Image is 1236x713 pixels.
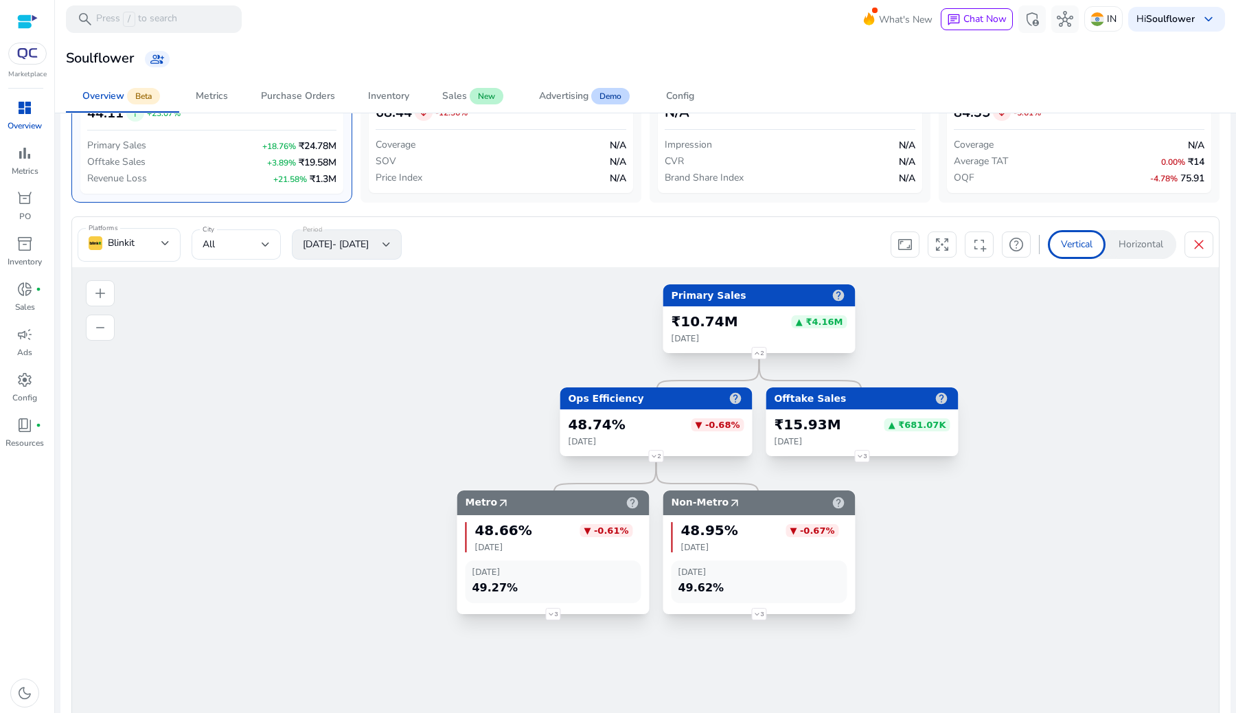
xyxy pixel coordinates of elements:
span: [DATE] [680,543,838,552]
span: Coverage [376,138,415,152]
mat-label: Period [303,225,322,234]
span: inventory_2 [16,236,33,252]
span: help [1008,236,1025,253]
span: close [1191,236,1207,253]
span: keyboard_arrow_down [1200,11,1217,27]
button: chatChat Now [941,8,1013,30]
span: N/A [610,139,626,152]
span: Brand Share Index [665,171,744,185]
span: [DATE] [474,543,632,552]
span: settings [16,372,33,388]
p: Press to search [96,12,177,27]
div: 48.74% [568,416,625,433]
div: Inventory [368,91,409,101]
span: / [123,12,135,27]
span: Primary Sales [87,139,146,152]
p: IN [1107,7,1117,31]
span: Demo [591,88,630,104]
span: SOV [376,155,396,168]
span: fiber_manual_record [36,286,41,292]
i: help [626,493,639,512]
button: hub [1051,5,1079,33]
span: [DATE] [774,437,802,446]
button: admin_panel_settings [1018,5,1046,33]
span: screenshot_region [971,236,987,253]
span: Ops Efficiency [568,393,643,404]
span: +23.07% [147,108,181,119]
p: PO [19,210,31,223]
div: 48.95% [680,522,737,539]
span: dark_mode [16,685,33,701]
span: -4.78% [1150,173,1178,184]
img: in.svg [1090,12,1104,26]
span: chat [947,13,961,27]
a: group_add [145,51,170,67]
span: Non-Metro [671,493,741,512]
span: Offtake Sales [774,393,846,404]
div: ▼ -0.68% [691,418,744,431]
span: N/A [899,172,915,185]
div: 48.66% [474,522,531,539]
span: Average TAT [954,155,1008,168]
span: 49.62% [678,580,724,596]
span: N/A [899,139,915,152]
span: admin_panel_settings [1024,11,1040,27]
span: bar_chart [16,145,33,161]
div: ₹15.93M [774,416,840,433]
i: help [729,389,742,408]
p: Hi [1136,14,1195,24]
span: [DATE] [671,334,699,343]
i: help [935,389,948,408]
div: Metrics [196,91,228,101]
span: [DATE] [568,437,596,446]
img: QC-logo.svg [15,48,40,59]
span: New [470,88,503,104]
i: help [832,286,845,305]
div: Blinkit [89,236,161,251]
div: ▼ -0.61% [580,523,632,536]
p: Horizontal [1119,238,1163,251]
span: arrow_downward [996,106,1008,119]
span: What's New [879,8,932,32]
p: Overview [8,120,42,132]
span: [DATE] [678,567,706,577]
div: Primary Sales [671,286,847,305]
span: 75.91 [1180,172,1204,185]
span: aspect_ratio [897,236,913,253]
span: Price Index [376,171,422,185]
span: Offtake Sales [87,155,146,169]
span: Metro [465,493,510,512]
span: N/A [610,155,626,168]
div: Advertising [539,91,588,101]
i: arrow_outward [729,493,741,512]
p: Metrics [12,165,38,177]
span: group_add [150,52,164,66]
div: Purchase Orders [261,91,335,101]
span: ₹1.3M [310,172,336,185]
span: donut_small [16,281,33,297]
span: +3.89% [267,157,296,168]
div: Sales [442,91,467,101]
span: Coverage [954,138,994,152]
span: Chat Now [963,12,1007,25]
span: fiber_manual_record [36,422,41,428]
span: orders [16,190,33,207]
span: +18.76% [262,141,296,152]
span: ₹14 [1188,155,1204,168]
div: ▼ -0.67% [786,523,838,536]
i: arrow_outward [497,493,510,512]
span: arrows_output [934,236,950,253]
p: Inventory [8,256,42,268]
span: 44.11 [87,104,124,123]
span: N/A [1188,139,1204,152]
div: ₹10.74M [671,313,737,330]
span: N/A [610,172,626,185]
p: Vertical [1061,238,1092,251]
span: book_4 [16,417,33,433]
div: ▲ ₹681.07K [884,418,950,431]
span: 0.00% [1161,157,1185,168]
p: Ads [17,346,32,359]
span: Impression [665,138,712,152]
p: Sales [15,301,35,313]
i: help [832,493,845,512]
